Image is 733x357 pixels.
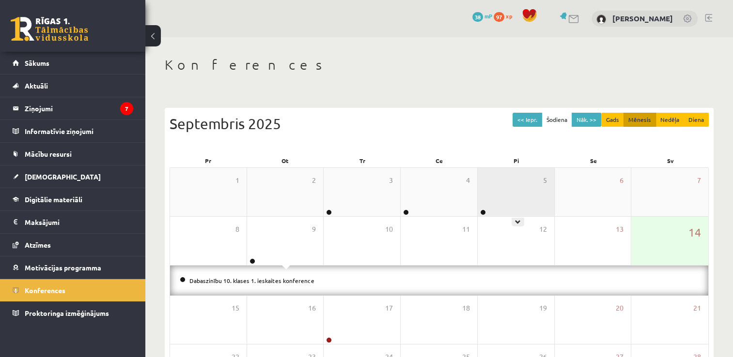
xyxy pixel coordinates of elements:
button: Nedēļa [655,113,684,127]
legend: Maksājumi [25,211,133,233]
span: mP [484,12,492,20]
a: Informatīvie ziņojumi [13,120,133,142]
span: 3 [389,175,393,186]
span: Sākums [25,59,49,67]
span: 17 [385,303,393,313]
span: 16 [308,303,316,313]
span: 2 [312,175,316,186]
div: Pi [478,154,555,167]
div: Ot [247,154,324,167]
span: 21 [693,303,701,313]
span: [DEMOGRAPHIC_DATA] [25,172,101,181]
div: Se [555,154,632,167]
div: Ce [401,154,478,167]
span: xp [506,12,512,20]
span: 19 [539,303,547,313]
a: Dabaszinību 10. klases 1. ieskaites konference [189,277,314,284]
span: 11 [462,224,470,235]
span: Aktuāli [25,81,48,90]
span: Digitālie materiāli [25,195,82,204]
span: 5 [543,175,547,186]
div: Septembris 2025 [170,113,709,134]
a: 97 xp [494,12,517,20]
button: Gads [601,113,624,127]
span: 9 [312,224,316,235]
span: 14 [688,224,701,240]
button: Mēnesis [624,113,656,127]
div: Pr [170,154,247,167]
a: Rīgas 1. Tālmācības vidusskola [11,17,88,41]
span: 12 [539,224,547,235]
a: Konferences [13,279,133,301]
a: Mācību resursi [13,143,133,165]
a: Sākums [13,52,133,74]
span: Proktoringa izmēģinājums [25,309,109,317]
span: Atzīmes [25,240,51,249]
span: 7 [697,175,701,186]
a: 38 mP [472,12,492,20]
legend: Ziņojumi [25,97,133,119]
div: Tr [324,154,401,167]
a: Digitālie materiāli [13,188,133,210]
a: Proktoringa izmēģinājums [13,302,133,324]
div: Sv [632,154,709,167]
span: Mācību resursi [25,149,72,158]
a: [DEMOGRAPHIC_DATA] [13,165,133,188]
span: Konferences [25,286,65,295]
h1: Konferences [165,57,714,73]
span: Motivācijas programma [25,263,101,272]
button: Šodiena [542,113,572,127]
a: Atzīmes [13,234,133,256]
span: 13 [616,224,624,235]
a: Ziņojumi7 [13,97,133,119]
a: [PERSON_NAME] [612,14,673,23]
span: 1 [235,175,239,186]
span: 38 [472,12,483,22]
img: Andris Anžans [596,15,606,24]
i: 7 [120,102,133,115]
span: 10 [385,224,393,235]
a: Motivācijas programma [13,256,133,279]
span: 15 [232,303,239,313]
button: Diena [684,113,709,127]
button: << Iepr. [513,113,542,127]
span: 18 [462,303,470,313]
span: 97 [494,12,504,22]
a: Maksājumi [13,211,133,233]
span: 6 [620,175,624,186]
button: Nāk. >> [572,113,601,127]
span: 8 [235,224,239,235]
legend: Informatīvie ziņojumi [25,120,133,142]
span: 20 [616,303,624,313]
span: 4 [466,175,470,186]
a: Aktuāli [13,74,133,97]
